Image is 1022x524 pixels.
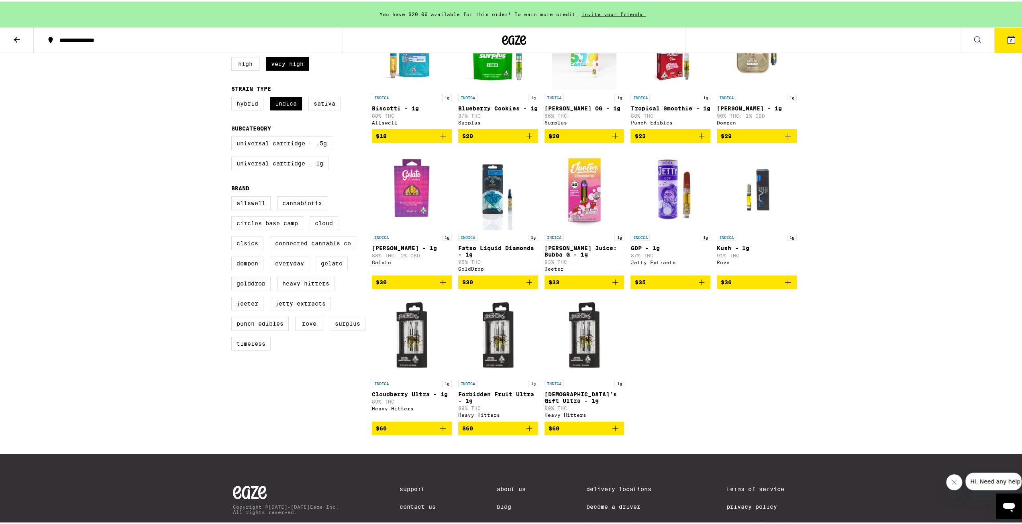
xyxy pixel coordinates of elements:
a: Open page for Jeeter Juice: Bubba G - 1g from Jeeter [545,148,624,274]
a: Open page for GDP - 1g from Jetty Extracts [630,148,710,274]
span: $30 [376,277,387,284]
span: $20 [549,131,559,138]
div: Heavy Hitters [372,404,452,410]
label: Cloud [310,215,338,228]
button: Add to bag [545,420,624,434]
label: Punch Edibles [231,315,289,329]
p: 89% THC [545,404,624,409]
p: 88% THC [630,112,710,117]
label: Very High [266,55,309,69]
p: [DEMOGRAPHIC_DATA]'s Gift Ultra - 1g [545,389,624,402]
span: $23 [634,131,645,138]
label: Hybrid [231,95,263,109]
span: $33 [549,277,559,284]
p: 86% THC [545,112,624,117]
p: 1g [614,92,624,100]
span: $20 [462,131,473,138]
p: 1g [701,232,710,239]
div: Surplus [458,118,538,124]
iframe: Button to launch messaging window [996,492,1022,518]
div: Surplus [545,118,624,124]
p: 87% THC [630,251,710,257]
a: About Us [497,484,526,491]
span: invite your friends. [579,10,649,15]
div: Heavy Hitters [545,411,624,416]
a: Delivery Locations [586,484,666,491]
a: Open page for King Louis XIII - 1g from Dompen [717,8,797,128]
p: 91% THC [717,251,797,257]
span: $60 [549,424,559,430]
button: Add to bag [372,274,452,287]
a: Privacy Policy [726,502,795,508]
label: Sativa [308,95,341,109]
img: Jetty Extracts - GDP - 1g [630,148,710,228]
img: Heavy Hitters - Cloudberry Ultra - 1g [372,294,452,374]
a: Terms of Service [726,484,795,491]
p: 93% THC [545,258,624,263]
img: Gelato - Bubba Kush - 1g [372,148,452,228]
span: $36 [721,277,732,284]
label: Jeeter [231,295,263,309]
button: Add to bag [458,274,538,287]
img: Rove - Kush - 1g [717,148,797,228]
div: Heavy Hitters [458,411,538,416]
label: Everyday [270,255,309,269]
label: Gelato [316,255,348,269]
a: Open page for Bubba Kush - 1g from Gelato [372,148,452,274]
a: Open page for Biscotti - 1g from Allswell [372,8,452,128]
button: Add to bag [630,128,710,141]
label: GoldDrop [231,275,271,289]
label: Timeless [231,335,271,349]
div: Jeeter [545,265,624,270]
p: Copyright © [DATE]-[DATE] Eaze Inc. All rights reserved. [233,503,339,513]
label: Surplus [330,315,365,329]
img: Jeeter - Jeeter Juice: Bubba G - 1g [545,148,624,228]
p: [PERSON_NAME] - 1g [717,104,797,110]
a: Open page for Tropical Smoothie - 1g from Punch Edibles [630,8,710,128]
p: 88% THC: 2% CBD [372,251,452,257]
button: Add to bag [717,128,797,141]
p: INDICA [458,92,477,100]
p: 89% THC [458,404,538,409]
div: Punch Edibles [630,118,710,124]
button: Add to bag [458,420,538,434]
p: INDICA [545,232,564,239]
span: You have $20.00 available for this order! To earn more credit, [379,10,579,15]
span: 2 [1010,37,1012,41]
button: Add to bag [630,274,710,287]
p: 1g [614,378,624,385]
p: [PERSON_NAME] Juice: Bubba G - 1g [545,243,624,256]
p: INDICA [717,232,736,239]
label: Indica [270,95,302,109]
label: High [231,55,259,69]
a: Become a Driver [586,502,666,508]
label: CLSICS [231,235,263,249]
p: 1g [787,92,797,100]
iframe: Message from company [965,471,1022,489]
label: Rove [295,315,323,329]
p: INDICA [372,92,391,100]
span: $35 [634,277,645,284]
p: Fatso Liquid Diamonds - 1g [458,243,538,256]
button: Add to bag [458,128,538,141]
img: Heavy Hitters - God's Gift Ultra - 1g [545,294,624,374]
label: Universal Cartridge - .5g [231,135,332,149]
img: Heavy Hitters - Forbidden Fruit Ultra - 1g [458,294,538,374]
p: GDP - 1g [630,243,710,250]
a: Open page for Cloudberry Ultra - 1g from Heavy Hitters [372,294,452,420]
a: Support [400,484,436,491]
p: INDICA [458,378,477,385]
div: Rove [717,258,797,263]
p: Tropical Smoothie - 1g [630,104,710,110]
p: INDICA [717,92,736,100]
p: 90% THC: 1% CBD [717,112,797,117]
p: 1g [528,378,538,385]
p: 95% THC [458,258,538,263]
a: Contact Us [400,502,436,508]
span: $29 [721,131,732,138]
button: Add to bag [545,274,624,287]
label: Circles Base Camp [231,215,303,228]
legend: Strain Type [231,84,271,90]
p: 89% THC [372,398,452,403]
p: 1g [442,378,452,385]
